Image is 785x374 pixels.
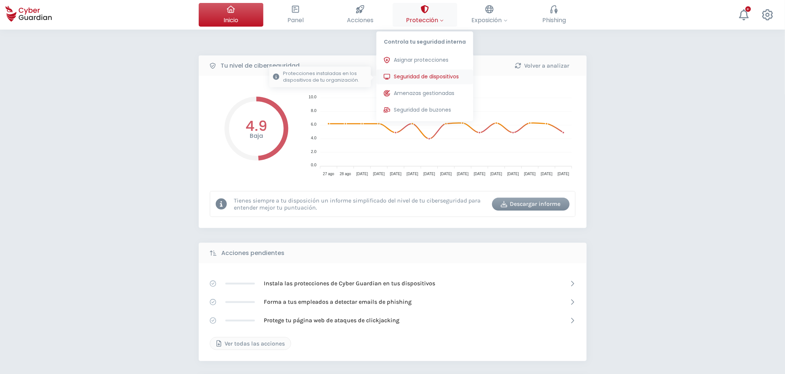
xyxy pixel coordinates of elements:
[311,108,316,113] tspan: 8.0
[394,56,448,64] span: Asignar protecciones
[339,172,351,176] tspan: 28 ago
[323,172,334,176] tspan: 27 ago
[390,172,402,176] tspan: [DATE]
[263,3,328,27] button: Panel
[234,197,487,211] p: Tienes siempre a tu disposición un informe simplificado del nivel de tu ciberseguridad para enten...
[457,172,469,176] tspan: [DATE]
[199,3,263,27] button: Inicio
[376,103,473,118] button: Seguridad de buzones
[522,3,587,27] button: Phishing
[472,16,508,25] span: Exposición
[376,69,473,84] button: Seguridad de dispositivosProtecciones instaladas en los dispositivos de tu organización.
[376,53,473,68] button: Asignar protecciones
[222,249,285,258] b: Acciones pendientes
[264,279,436,288] p: Instala las protecciones de Cyber Guardian en tus dispositivos
[507,172,519,176] tspan: [DATE]
[264,316,400,324] p: Protege tu página web de ataques de clickjacking
[311,136,316,140] tspan: 4.0
[373,172,385,176] tspan: [DATE]
[264,298,412,306] p: Forma a tus empleados a detectar emails de phishing
[557,172,569,176] tspan: [DATE]
[423,172,435,176] tspan: [DATE]
[223,16,238,25] span: Inicio
[457,3,522,27] button: Exposición
[406,172,418,176] tspan: [DATE]
[311,122,316,126] tspan: 6.0
[393,3,457,27] button: ProtecciónControla tu seguridad internaAsignar proteccionesSeguridad de dispositivosProtecciones ...
[356,172,368,176] tspan: [DATE]
[474,172,485,176] tspan: [DATE]
[311,149,316,154] tspan: 2.0
[394,89,454,97] span: Amenazas gestionadas
[440,172,452,176] tspan: [DATE]
[406,16,444,25] span: Protección
[221,61,300,70] b: Tu nivel de ciberseguridad
[745,6,751,12] div: +
[541,172,553,176] tspan: [DATE]
[311,163,316,167] tspan: 0.0
[498,200,564,208] div: Descargar informe
[542,16,566,25] span: Phishing
[376,31,473,49] p: Controla tu seguridad interna
[308,95,316,99] tspan: 10.0
[509,61,576,70] div: Volver a analizar
[394,73,459,81] span: Seguridad de dispositivos
[394,106,451,114] span: Seguridad de buzones
[347,16,373,25] span: Acciones
[287,16,304,25] span: Panel
[376,86,473,101] button: Amenazas gestionadas
[328,3,393,27] button: Acciones
[490,172,502,176] tspan: [DATE]
[283,70,367,84] p: Protecciones instaladas en los dispositivos de tu organización.
[210,337,291,350] button: Ver todas las acciones
[216,339,285,348] div: Ver todas las acciones
[504,59,581,72] button: Volver a analizar
[492,198,570,211] button: Descargar informe
[524,172,536,176] tspan: [DATE]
